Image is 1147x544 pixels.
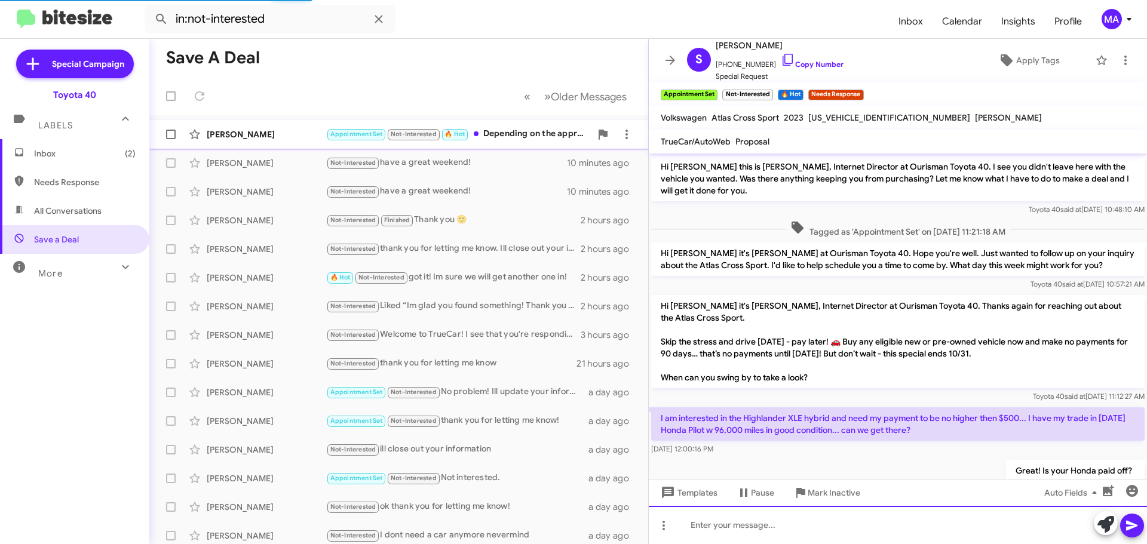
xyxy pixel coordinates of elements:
[992,4,1045,39] a: Insights
[38,120,73,131] span: Labels
[207,530,326,542] div: [PERSON_NAME]
[53,89,96,101] div: Toyota 40
[661,112,707,123] span: Volkswagen
[326,299,581,313] div: Liked “Im glad you found something! Thank you for letting me know.”
[16,50,134,78] a: Special Campaign
[581,300,639,312] div: 2 hours ago
[330,388,383,396] span: Appointment Set
[551,90,627,103] span: Older Messages
[1102,9,1122,29] div: MA
[330,531,376,539] span: Not-Interested
[330,331,376,339] span: Not-Interested
[651,295,1145,388] p: Hi [PERSON_NAME] it's [PERSON_NAME], Internet Director at Ourisman Toyota 40. Thanks again for re...
[524,89,530,104] span: «
[326,500,588,514] div: ok thank you for letting me know!
[784,112,803,123] span: 2023
[1062,279,1083,288] span: said at
[735,136,769,147] span: Proposal
[34,205,102,217] span: All Conversations
[808,112,970,123] span: [US_VEHICLE_IDENTIFICATION_NUMBER]
[207,214,326,226] div: [PERSON_NAME]
[933,4,992,39] a: Calendar
[207,128,326,140] div: [PERSON_NAME]
[1091,9,1134,29] button: MA
[207,358,326,370] div: [PERSON_NAME]
[207,272,326,284] div: [PERSON_NAME]
[576,358,639,370] div: 21 hours ago
[391,388,437,396] span: Not-Interested
[326,471,588,485] div: Not interested.
[751,482,774,503] span: Pause
[330,130,383,138] span: Appointment Set
[34,147,136,159] span: Inbox
[330,417,383,425] span: Appointment Set
[1044,482,1102,503] span: Auto Fields
[808,482,860,503] span: Mark Inactive
[330,474,383,482] span: Appointment Set
[658,482,717,503] span: Templates
[649,482,727,503] button: Templates
[330,188,376,195] span: Not-Interested
[517,84,634,109] nav: Page navigation example
[330,159,376,167] span: Not-Interested
[661,90,717,100] small: Appointment Set
[651,444,713,453] span: [DATE] 12:00:16 PM
[207,472,326,484] div: [PERSON_NAME]
[330,359,376,367] span: Not-Interested
[588,415,639,427] div: a day ago
[330,302,376,310] span: Not-Interested
[384,216,410,224] span: Finished
[391,474,437,482] span: Not-Interested
[581,272,639,284] div: 2 hours ago
[1065,392,1085,401] span: said at
[581,214,639,226] div: 2 hours ago
[326,414,588,428] div: thank you for letting me know!
[207,300,326,312] div: [PERSON_NAME]
[711,112,779,123] span: Atlas Cross Sport
[330,245,376,253] span: Not-Interested
[1016,50,1060,71] span: Apply Tags
[581,243,639,255] div: 2 hours ago
[778,90,803,100] small: 🔥 Hot
[326,328,581,342] div: Welcome to TrueCar! I see that you're responding to a customer. If this is correct, please enter ...
[588,530,639,542] div: a day ago
[38,268,63,279] span: More
[207,243,326,255] div: [PERSON_NAME]
[207,329,326,341] div: [PERSON_NAME]
[967,50,1090,71] button: Apply Tags
[975,112,1042,123] span: [PERSON_NAME]
[145,5,395,33] input: Search
[1045,4,1091,39] a: Profile
[207,501,326,513] div: [PERSON_NAME]
[716,38,844,53] span: [PERSON_NAME]
[651,156,1145,201] p: Hi [PERSON_NAME] this is [PERSON_NAME], Internet Director at Ourisman Toyota 40. I see you didn't...
[326,528,588,542] div: I dont need a car anymore nevermind
[1033,392,1145,401] span: Toyota 40 [DATE] 11:12:27 AM
[727,482,784,503] button: Pause
[588,472,639,484] div: a day ago
[326,127,591,141] div: Depending on the approval we would be around 800 a month roughly.... A 500 a month payment would ...
[207,157,326,169] div: [PERSON_NAME]
[808,90,863,100] small: Needs Response
[517,84,538,109] button: Previous
[358,273,404,281] span: Not-Interested
[567,186,639,198] div: 10 minutes ago
[326,213,581,227] div: Thank you 🙂
[34,176,136,188] span: Needs Response
[1035,482,1111,503] button: Auto Fields
[444,130,465,138] span: 🔥 Hot
[889,4,933,39] span: Inbox
[588,386,639,398] div: a day ago
[781,60,844,69] a: Copy Number
[1060,205,1081,214] span: said at
[326,356,576,370] div: thank you for letting me know
[207,386,326,398] div: [PERSON_NAME]
[786,220,1010,238] span: Tagged as 'Appointment Set' on [DATE] 11:21:18 AM
[588,501,639,513] div: a day ago
[537,84,634,109] button: Next
[330,273,351,281] span: 🔥 Hot
[1031,279,1145,288] span: Toyota 40 [DATE] 10:57:21 AM
[581,329,639,341] div: 3 hours ago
